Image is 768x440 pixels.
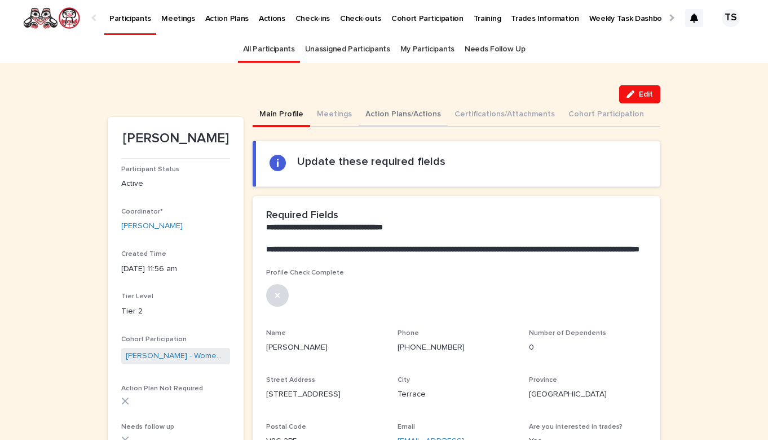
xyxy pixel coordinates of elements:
span: Phone [398,330,419,337]
p: Tier 2 [121,306,230,317]
span: Profile Check Complete [266,269,344,276]
span: Cohort Participation [121,336,187,343]
p: Terrace [398,389,515,400]
button: Action Plans/Actions [359,103,448,127]
span: Action Plan Not Required [121,385,203,392]
img: rNyI97lYS1uoOg9yXW8k [23,7,81,29]
span: Name [266,330,286,337]
p: [PERSON_NAME] [266,342,384,354]
span: Province [529,377,557,384]
span: Number of Dependents [529,330,606,337]
p: 0 [529,342,647,354]
a: My Participants [400,36,454,63]
button: Cohort Participation [562,103,651,127]
h2: Update these required fields [297,155,445,168]
span: Street Address [266,377,315,384]
a: [PERSON_NAME] - Women in Trades 2024- [DATE] [126,350,226,362]
span: Coordinator* [121,208,163,215]
h2: Required Fields [266,210,338,222]
a: [PERSON_NAME] [121,220,183,232]
p: [PERSON_NAME] [121,130,230,147]
button: Meetings [310,103,359,127]
span: Edit [639,90,653,98]
button: Main Profile [253,103,310,127]
span: Tier Level [121,293,153,300]
span: City [398,377,410,384]
a: All Participants [243,36,295,63]
span: Participant Status [121,166,179,173]
p: [STREET_ADDRESS] [266,389,384,400]
button: Edit [619,85,660,103]
div: TS [722,9,740,27]
a: Needs Follow Up [465,36,525,63]
span: Email [398,424,415,430]
span: Postal Code [266,424,306,430]
span: Needs follow up [121,424,174,430]
button: Certifications/Attachments [448,103,562,127]
p: Active [121,178,230,190]
span: Created Time [121,251,166,258]
p: [GEOGRAPHIC_DATA] [529,389,647,400]
a: Unassigned Participants [305,36,390,63]
p: [DATE] 11:56 am [121,263,230,275]
a: [PHONE_NUMBER] [398,343,465,351]
span: Are you interested in trades? [529,424,623,430]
